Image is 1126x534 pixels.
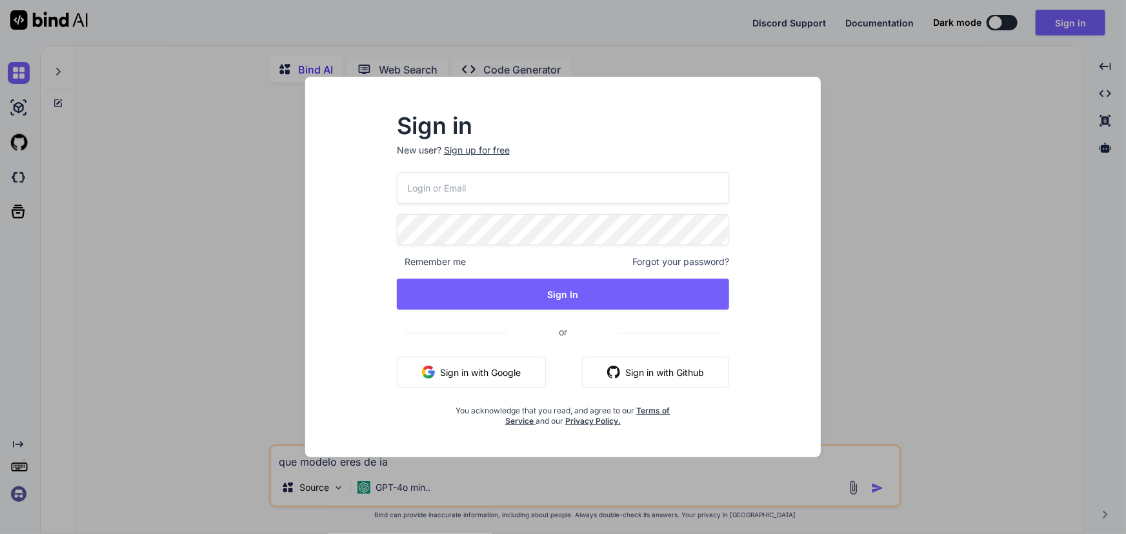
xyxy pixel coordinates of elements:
button: Sign in with Google [397,357,546,388]
span: or [507,316,619,348]
input: Login or Email [397,172,730,204]
a: Privacy Policy. [565,416,621,426]
img: google [422,366,435,379]
div: You acknowledge that you read, and agree to our and our [452,398,674,426]
span: Forgot your password? [632,255,729,268]
span: Remember me [397,255,466,268]
p: New user? [397,144,730,172]
button: Sign In [397,279,730,310]
div: Sign up for free [444,144,510,157]
h2: Sign in [397,115,730,136]
img: github [607,366,620,379]
a: Terms of Service [505,406,670,426]
button: Sign in with Github [582,357,729,388]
